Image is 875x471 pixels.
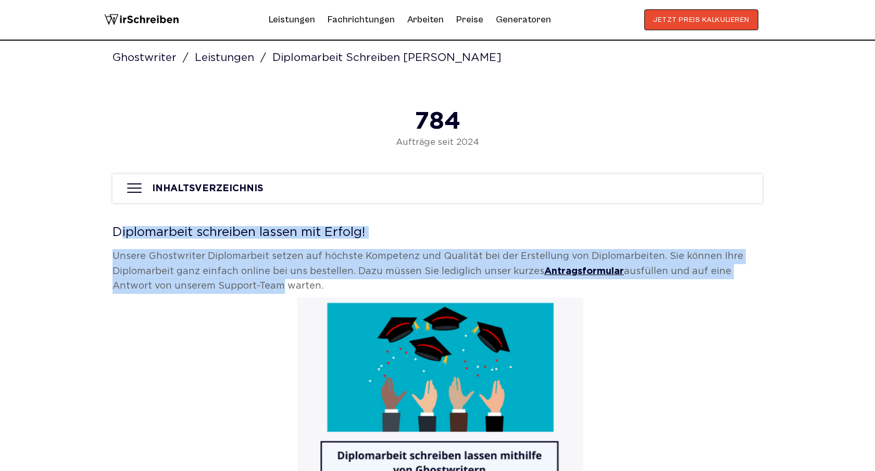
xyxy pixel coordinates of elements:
p: Unsere Ghostwriter Diplomarbeit setzen auf höchste Kompetenz und Qualität bei der Erstellung von ... [113,249,762,294]
div: INHALTSVERZEICHNIS [152,183,264,194]
a: Antragsformular [544,267,624,276]
img: logo wirschreiben [104,9,179,30]
a: Arbeiten [407,11,444,28]
a: Leistungen [269,11,315,28]
span: Aufträge seit 2024 [342,138,533,148]
strong: 784 [415,111,460,132]
button: JETZT PREIS KALKULIEREN [644,9,758,30]
a: Fachrichtungen [328,11,395,28]
a: Leistungen [195,53,270,63]
span: Diplomarbeit Schreiben [PERSON_NAME] [272,53,505,63]
a: Ghostwriter [113,53,192,63]
h2: Diplomarbeit schreiben lassen mit Erfolg! [113,226,762,239]
a: Preise [456,14,483,25]
a: Generatoren [496,11,551,28]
